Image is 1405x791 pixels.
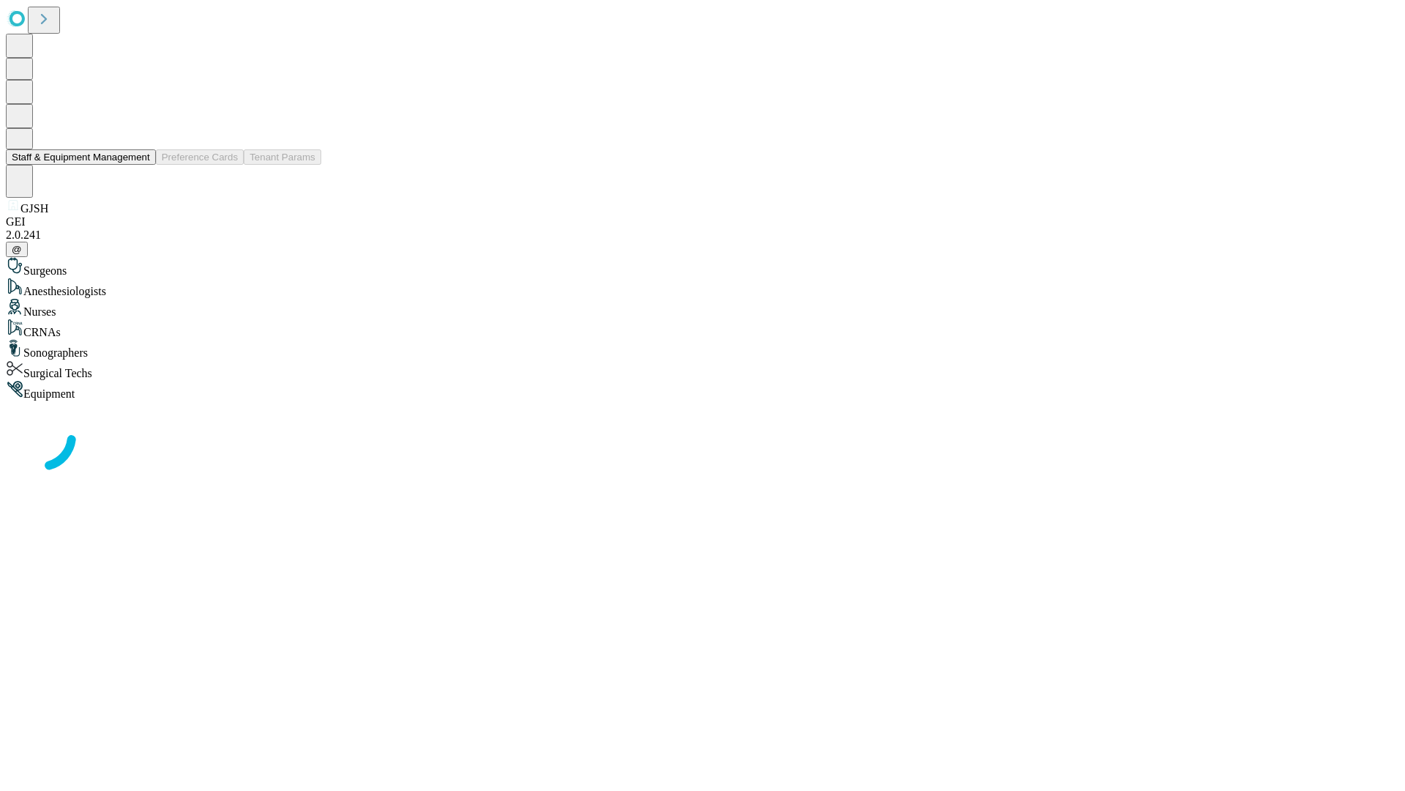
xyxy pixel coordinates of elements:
[6,229,1399,242] div: 2.0.241
[6,242,28,257] button: @
[6,339,1399,360] div: Sonographers
[244,149,321,165] button: Tenant Params
[6,380,1399,401] div: Equipment
[6,215,1399,229] div: GEI
[6,319,1399,339] div: CRNAs
[6,298,1399,319] div: Nurses
[6,360,1399,380] div: Surgical Techs
[6,149,156,165] button: Staff & Equipment Management
[156,149,244,165] button: Preference Cards
[6,278,1399,298] div: Anesthesiologists
[6,257,1399,278] div: Surgeons
[12,244,22,255] span: @
[20,202,48,215] span: GJSH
